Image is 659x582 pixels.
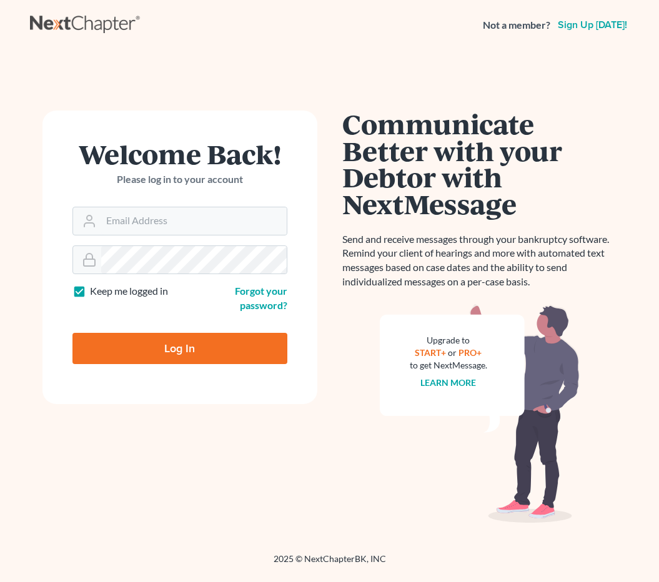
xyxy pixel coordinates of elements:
a: Forgot your password? [235,285,287,311]
div: 2025 © NextChapterBK, INC [30,553,630,575]
strong: Not a member? [483,18,550,32]
input: Email Address [101,207,287,235]
a: PRO+ [458,347,482,358]
input: Log In [72,333,287,364]
p: Please log in to your account [72,172,287,187]
a: Sign up [DATE]! [555,20,630,30]
a: START+ [415,347,446,358]
span: or [448,347,457,358]
h1: Welcome Back! [72,141,287,167]
div: to get NextMessage. [410,359,487,372]
p: Send and receive messages through your bankruptcy software. Remind your client of hearings and mo... [342,232,617,289]
a: Learn more [420,377,476,388]
label: Keep me logged in [90,284,168,298]
img: nextmessage_bg-59042aed3d76b12b5cd301f8e5b87938c9018125f34e5fa2b7a6b67550977c72.svg [380,304,580,523]
div: Upgrade to [410,334,487,347]
h1: Communicate Better with your Debtor with NextMessage [342,111,617,217]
